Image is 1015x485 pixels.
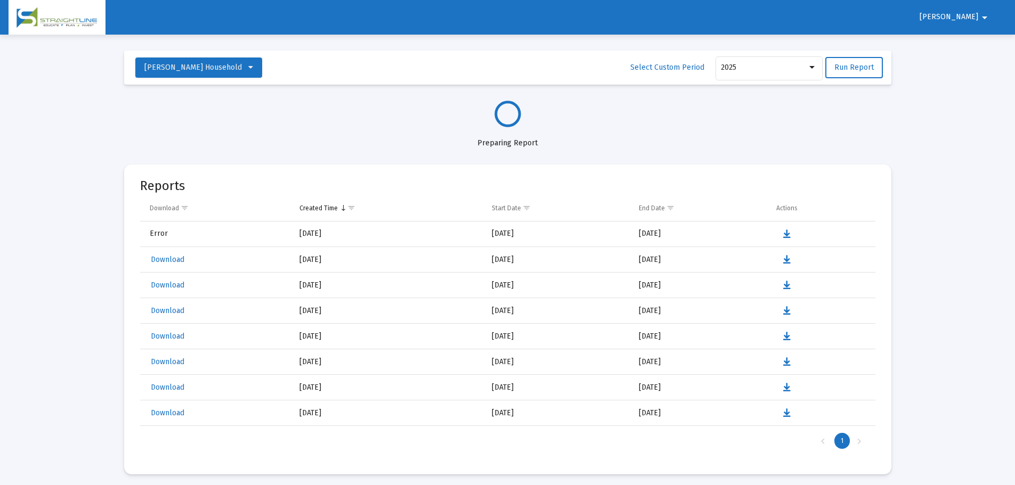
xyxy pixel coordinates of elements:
[151,383,184,392] span: Download
[825,57,883,78] button: Run Report
[484,349,631,375] td: [DATE]
[631,195,769,221] td: Column End Date
[484,400,631,426] td: [DATE]
[492,204,521,212] div: Start Date
[834,433,850,449] div: Page 1
[299,408,477,418] div: [DATE]
[347,204,355,212] span: Show filter options for column 'Created Time'
[299,204,338,212] div: Created Time
[769,195,875,221] td: Column Actions
[135,57,262,78] button: [PERSON_NAME] Household
[721,63,736,72] span: 2025
[814,433,832,449] div: Previous Page
[299,357,477,367] div: [DATE]
[299,280,477,291] div: [DATE]
[151,281,184,290] span: Download
[299,331,477,342] div: [DATE]
[150,204,179,212] div: Download
[484,221,631,247] td: [DATE]
[484,375,631,400] td: [DATE]
[484,195,631,221] td: Column Start Date
[484,247,631,273] td: [DATE]
[484,273,631,298] td: [DATE]
[920,13,978,22] span: [PERSON_NAME]
[834,63,874,72] span: Run Report
[631,349,769,375] td: [DATE]
[181,204,189,212] span: Show filter options for column 'Download'
[140,195,293,221] td: Column Download
[151,332,184,341] span: Download
[850,433,868,449] div: Next Page
[631,400,769,426] td: [DATE]
[484,324,631,349] td: [DATE]
[631,324,769,349] td: [DATE]
[124,127,891,149] div: Preparing Report
[151,306,184,315] span: Download
[631,273,769,298] td: [DATE]
[631,298,769,324] td: [DATE]
[151,408,184,417] span: Download
[299,254,477,265] div: [DATE]
[17,7,98,28] img: Dashboard
[907,6,1004,28] button: [PERSON_NAME]
[140,180,185,191] mat-card-title: Reports
[151,255,184,264] span: Download
[639,204,665,212] div: End Date
[140,426,875,456] div: Page Navigation
[299,306,477,316] div: [DATE]
[484,298,631,324] td: [DATE]
[776,204,798,212] div: Actions
[144,63,242,72] span: [PERSON_NAME] Household
[523,204,531,212] span: Show filter options for column 'Start Date'
[667,204,675,212] span: Show filter options for column 'End Date'
[631,221,769,247] td: [DATE]
[631,375,769,400] td: [DATE]
[630,63,704,72] span: Select Custom Period
[299,228,477,239] div: [DATE]
[150,229,168,238] span: Error
[631,247,769,273] td: [DATE]
[151,357,184,366] span: Download
[140,195,875,456] div: Data grid
[299,382,477,393] div: [DATE]
[292,195,484,221] td: Column Created Time
[978,7,991,28] mat-icon: arrow_drop_down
